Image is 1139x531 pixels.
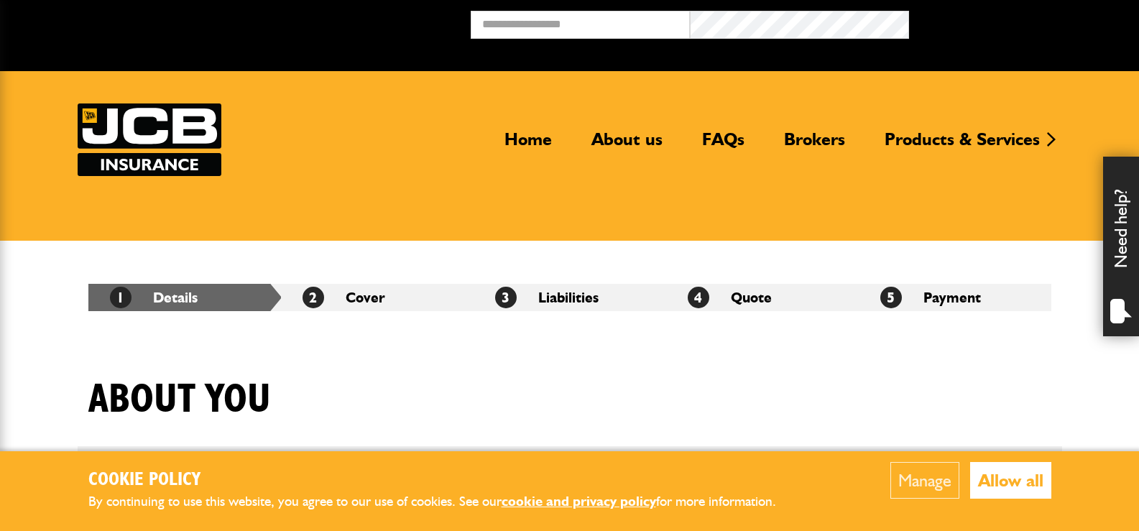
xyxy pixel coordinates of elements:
span: 5 [880,287,902,308]
div: Need help? [1103,157,1139,336]
li: Cover [281,284,474,311]
a: About us [581,129,673,162]
button: Broker Login [909,11,1128,33]
a: JCB Insurance Services [78,103,221,176]
span: 1 [110,287,132,308]
li: Liabilities [474,284,666,311]
h2: Cookie Policy [88,469,800,491]
a: Home [494,129,563,162]
span: 2 [303,287,324,308]
li: Quote [666,284,859,311]
span: 4 [688,287,709,308]
li: Payment [859,284,1051,311]
span: 3 [495,287,517,308]
h1: About you [88,376,271,424]
img: JCB Insurance Services logo [78,103,221,176]
button: Manage [890,462,959,499]
a: Products & Services [874,129,1051,162]
a: cookie and privacy policy [502,493,656,509]
p: By continuing to use this website, you agree to our use of cookies. See our for more information. [88,491,800,513]
a: FAQs [691,129,755,162]
button: Allow all [970,462,1051,499]
li: Details [88,284,281,311]
a: Brokers [773,129,856,162]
